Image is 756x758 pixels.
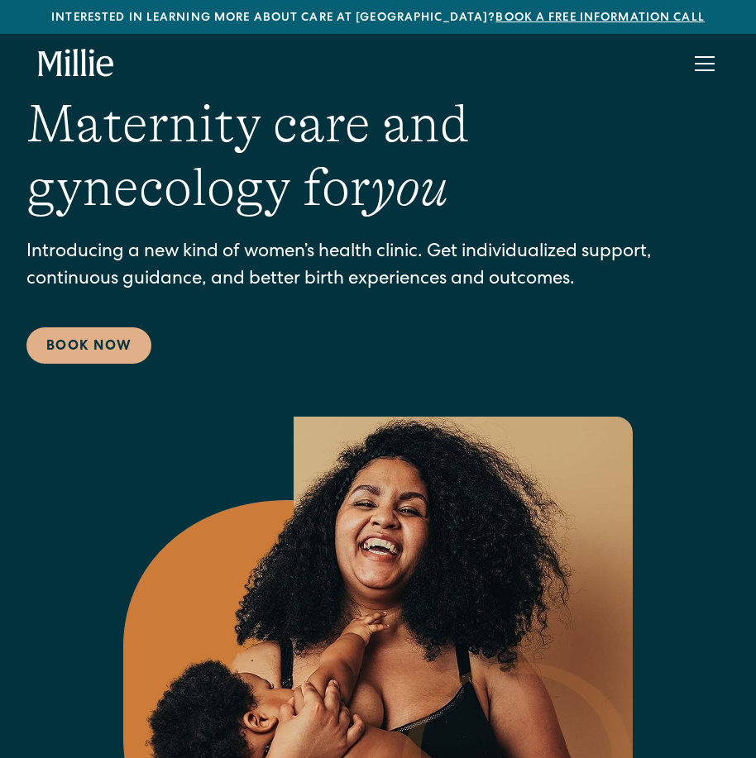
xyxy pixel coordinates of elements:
[371,158,448,217] em: you
[26,240,730,294] p: Introducing a new kind of women’s health clinic. Get individualized support, continuous guidance,...
[26,327,151,364] a: Book Now
[26,93,730,220] h1: Maternity care and gynecology for
[26,10,730,27] div: Interested in learning more about care at [GEOGRAPHIC_DATA]?
[685,44,718,83] div: menu
[495,12,704,24] a: Book a free information call
[38,49,114,79] a: home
